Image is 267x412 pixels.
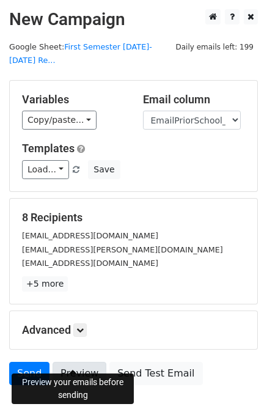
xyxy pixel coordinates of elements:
[22,111,97,130] a: Copy/paste...
[9,9,258,30] h2: New Campaign
[206,353,267,412] iframe: Chat Widget
[109,362,202,385] a: Send Test Email
[143,93,246,106] h5: Email column
[88,160,120,179] button: Save
[22,160,69,179] a: Load...
[22,245,223,254] small: [EMAIL_ADDRESS][PERSON_NAME][DOMAIN_NAME]
[12,373,134,404] div: Preview your emails before sending
[53,362,106,385] a: Preview
[22,142,75,155] a: Templates
[22,93,125,106] h5: Variables
[22,323,245,337] h5: Advanced
[22,211,245,224] h5: 8 Recipients
[9,42,152,65] a: First Semester [DATE]-[DATE] Re...
[171,42,258,51] a: Daily emails left: 199
[22,276,68,292] a: +5 more
[9,362,49,385] a: Send
[22,231,158,240] small: [EMAIL_ADDRESS][DOMAIN_NAME]
[9,42,152,65] small: Google Sheet:
[22,259,158,268] small: [EMAIL_ADDRESS][DOMAIN_NAME]
[171,40,258,54] span: Daily emails left: 199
